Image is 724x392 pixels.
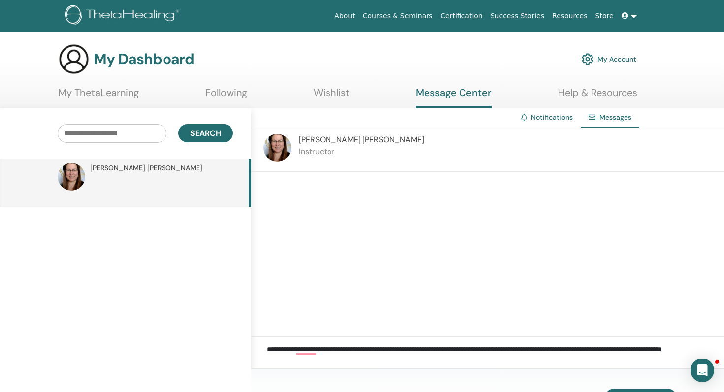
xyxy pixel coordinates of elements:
[416,87,492,108] a: Message Center
[263,134,291,162] img: default.jpg
[558,87,637,106] a: Help & Resources
[531,113,573,122] a: Notifications
[58,163,85,191] img: default.jpg
[299,146,424,158] p: Instructor
[548,7,592,25] a: Resources
[58,43,90,75] img: generic-user-icon.jpg
[190,128,221,138] span: Search
[592,7,618,25] a: Store
[436,7,486,25] a: Certification
[299,134,424,145] span: [PERSON_NAME] [PERSON_NAME]
[90,163,202,173] span: [PERSON_NAME] [PERSON_NAME]
[314,87,350,106] a: Wishlist
[599,113,631,122] span: Messages
[330,7,359,25] a: About
[58,87,139,106] a: My ThetaLearning
[691,359,714,382] div: Open Intercom Messenger
[205,87,247,106] a: Following
[178,124,233,142] button: Search
[487,7,548,25] a: Success Stories
[582,48,636,70] a: My Account
[94,50,194,68] h3: My Dashboard
[65,5,183,27] img: logo.png
[582,51,593,67] img: cog.svg
[359,7,437,25] a: Courses & Seminars
[267,344,724,369] textarea: To enrich screen reader interactions, please activate Accessibility in Grammarly extension settings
